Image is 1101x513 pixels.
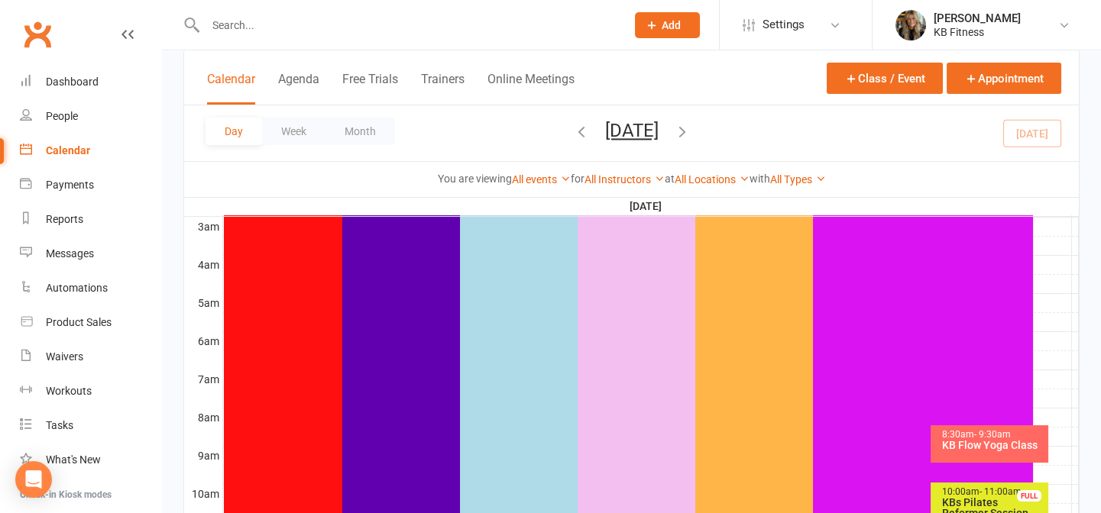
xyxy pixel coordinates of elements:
[941,440,1045,450] div: KB Flow Yoga Class
[974,429,1011,440] span: - 9:30am
[207,72,255,105] button: Calendar
[20,65,161,99] a: Dashboard
[20,305,161,340] a: Product Sales
[18,15,57,53] a: Clubworx
[46,213,83,225] div: Reports
[46,453,101,466] div: What's New
[980,486,1022,497] span: - 11:00am
[941,430,1045,440] div: 8:30am
[20,237,161,271] a: Messages
[20,340,161,374] a: Waivers
[184,369,222,389] th: 7am
[325,118,395,145] button: Month
[487,72,575,105] button: Online Meetings
[46,350,83,363] div: Waivers
[512,173,571,186] a: All events
[421,72,465,105] button: Trainers
[20,408,161,443] a: Tasks
[20,374,161,408] a: Workouts
[222,197,1072,216] th: [DATE]
[46,247,94,260] div: Messages
[763,8,805,42] span: Settings
[46,76,99,88] div: Dashboard
[934,25,1021,39] div: KB Fitness
[662,19,681,31] span: Add
[201,15,615,36] input: Search...
[571,173,585,185] strong: for
[947,63,1061,94] button: Appointment
[20,443,161,477] a: What's New
[1017,490,1041,502] div: FULL
[46,144,90,156] div: Calendar
[184,255,222,274] th: 4am
[46,282,108,294] div: Automations
[46,419,73,431] div: Tasks
[262,118,325,145] button: Week
[46,385,92,397] div: Workouts
[342,72,398,105] button: Free Trials
[206,118,262,145] button: Day
[585,173,665,186] a: All Instructors
[750,173,770,185] strong: with
[941,487,1045,497] div: 10:00am
[184,217,222,236] th: 3am
[665,173,675,185] strong: at
[675,173,750,186] a: All Locations
[438,173,512,185] strong: You are viewing
[15,461,52,498] div: Open Intercom Messenger
[827,63,943,94] button: Class / Event
[20,202,161,237] a: Reports
[770,173,826,186] a: All Types
[635,12,700,38] button: Add
[184,331,222,350] th: 6am
[20,134,161,168] a: Calendar
[605,120,659,141] button: [DATE]
[184,293,222,312] th: 5am
[278,72,319,105] button: Agenda
[20,271,161,305] a: Automations
[46,179,94,191] div: Payments
[20,168,161,202] a: Payments
[184,446,222,465] th: 9am
[46,110,78,122] div: People
[895,10,926,40] img: thumb_image1738440835.png
[184,484,222,503] th: 10am
[934,11,1021,25] div: [PERSON_NAME]
[46,316,112,328] div: Product Sales
[184,408,222,427] th: 8am
[20,99,161,134] a: People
